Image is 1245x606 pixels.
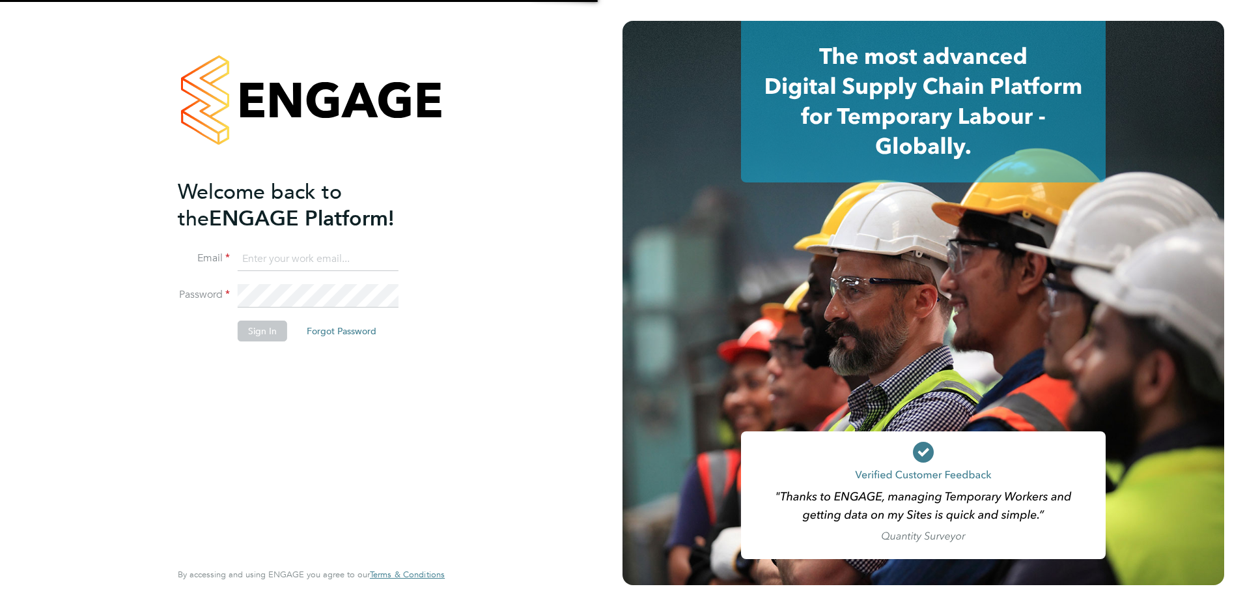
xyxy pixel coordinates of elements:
h2: ENGAGE Platform! [178,179,432,232]
input: Enter your work email... [238,248,399,271]
span: Welcome back to the [178,179,342,231]
label: Email [178,252,230,265]
span: By accessing and using ENGAGE you agree to our [178,569,445,580]
label: Password [178,288,230,302]
button: Forgot Password [296,321,387,341]
button: Sign In [238,321,287,341]
a: Terms & Conditions [370,570,445,580]
span: Terms & Conditions [370,569,445,580]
